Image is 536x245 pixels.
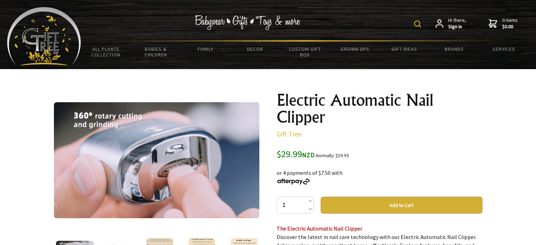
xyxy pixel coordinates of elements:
[180,42,230,56] a: Family
[479,42,529,56] a: Services
[502,24,518,30] strong: $0.00
[380,42,429,56] a: Gift Ideas
[448,24,466,30] strong: Sign in
[502,17,518,30] span: 0 items
[321,197,482,214] button: Add to Cart
[430,42,479,56] a: Brands
[489,17,518,30] a: 0 items$0.00
[230,42,280,56] a: Decor
[277,129,302,138] a: Gift Tree
[448,17,466,30] span: Hi there,
[54,102,260,218] img: Electric Automatic Nail Clipper
[414,20,421,27] img: product search
[330,42,380,56] a: Grown Ups
[195,15,301,30] img: Babywear - Gifts - Toys & more
[436,17,466,30] a: Hi there,Sign in
[277,178,310,185] img: Afterpay
[81,42,131,62] a: All Plants Collection
[277,148,315,160] span: $29.99
[7,7,81,66] img: Babyware - Gifts - Toys and more...
[316,153,349,159] small: Normally: $59.99
[277,92,482,125] h1: Electric Automatic Nail Clipper
[277,225,362,232] span: The Electric Automatic Nail Clipper
[302,151,315,159] span: NZD
[277,160,482,185] div: or 4 payments of $7.50 with
[131,42,180,62] a: Babies & Children
[280,42,330,62] a: Custom Gift Box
